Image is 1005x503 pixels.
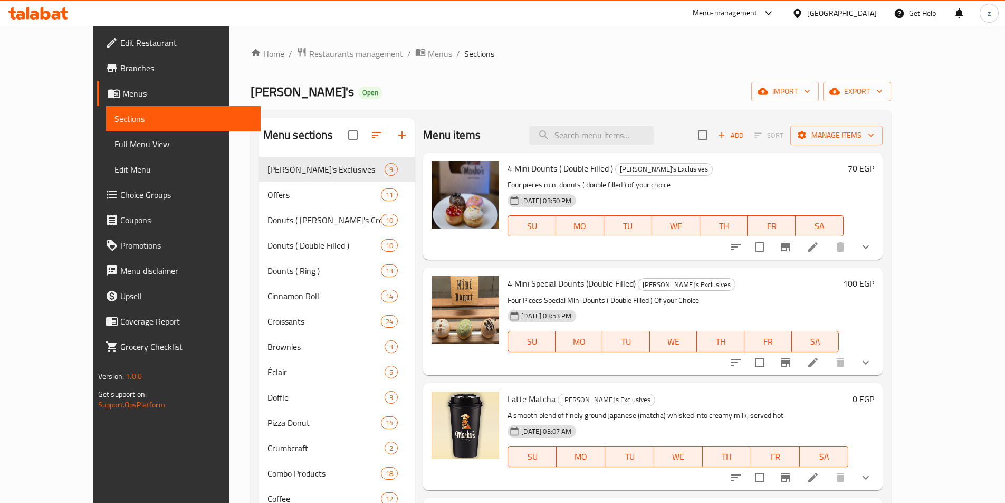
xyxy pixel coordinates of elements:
span: WE [658,449,698,464]
span: Edit Menu [114,163,252,176]
div: items [381,214,398,226]
span: Coupons [120,214,252,226]
div: Donuts ( Double Filled ) [267,239,381,252]
div: Donuts ( [PERSON_NAME]'s Cream )10 [259,207,415,233]
span: Get support on: [98,387,147,401]
span: Choice Groups [120,188,252,201]
span: TU [607,334,646,349]
button: SA [792,331,839,352]
span: Select section first [748,127,790,144]
span: z [988,7,991,19]
button: Branch-specific-item [773,234,798,260]
button: MO [556,215,604,236]
span: SU [512,334,551,349]
button: SA [796,215,844,236]
span: Select section [692,124,714,146]
span: 13 [381,266,397,276]
div: Marko's Exclusives [638,278,735,291]
button: MO [556,331,603,352]
span: SA [800,219,839,234]
span: SA [804,449,844,464]
p: Four pieces mini donuts ( double filled ) of your choice [508,178,844,192]
button: TH [700,215,748,236]
a: Sections [106,106,261,131]
h6: 0 EGP [853,392,874,406]
a: Edit Restaurant [97,30,261,55]
div: Marko's Exclusives [615,163,713,176]
span: 18 [381,469,397,479]
div: Dounts ( Ring )13 [259,258,415,283]
span: Éclair [267,366,385,378]
div: items [385,163,398,176]
span: Add [716,129,745,141]
button: show more [853,234,878,260]
span: 3 [385,393,397,403]
button: FR [751,446,800,467]
a: Coupons [97,207,261,233]
svg: Show Choices [859,356,872,369]
span: Open [358,88,382,97]
a: Edit menu item [807,471,819,484]
a: Menus [97,81,261,106]
span: Select to update [749,467,771,489]
button: TU [602,331,650,352]
span: Select all sections [342,124,364,146]
span: Full Menu View [114,138,252,150]
img: 4 Mini Dounts ( Double Filled ) [432,161,499,229]
button: delete [828,350,853,375]
span: export [831,85,883,98]
span: MO [560,219,600,234]
span: Edit Restaurant [120,36,252,49]
span: SU [512,219,552,234]
span: Doffle [267,391,385,404]
button: Branch-specific-item [773,465,798,490]
span: MO [560,334,599,349]
button: WE [650,331,697,352]
span: [PERSON_NAME]'s Exclusives [638,279,735,291]
button: Add section [389,122,415,148]
span: Version: [98,369,124,383]
span: Promotions [120,239,252,252]
button: TU [604,215,652,236]
button: SU [508,446,557,467]
span: Offers [267,188,381,201]
span: Combo Products [267,467,381,480]
button: sort-choices [723,465,749,490]
span: Menus [122,87,252,100]
svg: Show Choices [859,471,872,484]
button: import [751,82,819,101]
div: Marko's Exclusives [558,394,655,406]
div: Cinnamon Roll [267,290,381,302]
a: Full Menu View [106,131,261,157]
span: Latte Matcha [508,391,556,407]
button: delete [828,234,853,260]
div: Offers11 [259,182,415,207]
div: items [381,416,398,429]
span: 1.0.0 [126,369,142,383]
span: MO [561,449,601,464]
span: SU [512,449,552,464]
div: Marko's Exclusives [267,163,385,176]
span: Croissants [267,315,381,328]
span: WE [654,334,693,349]
span: [DATE] 03:50 PM [517,196,576,206]
button: TH [697,331,744,352]
span: TU [608,219,648,234]
span: Brownies [267,340,385,353]
span: 2 [385,443,397,453]
span: 9 [385,165,397,175]
div: Crumbcraft2 [259,435,415,461]
button: WE [652,215,700,236]
button: TU [605,446,654,467]
img: 4 Mini Special Dounts (Double Filled) [432,276,499,344]
span: Select to update [749,352,771,374]
button: delete [828,465,853,490]
div: Combo Products18 [259,461,415,486]
div: items [381,315,398,328]
span: [PERSON_NAME]'s [251,80,354,103]
span: [PERSON_NAME]'s Exclusives [558,394,655,406]
a: Menu disclaimer [97,258,261,283]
